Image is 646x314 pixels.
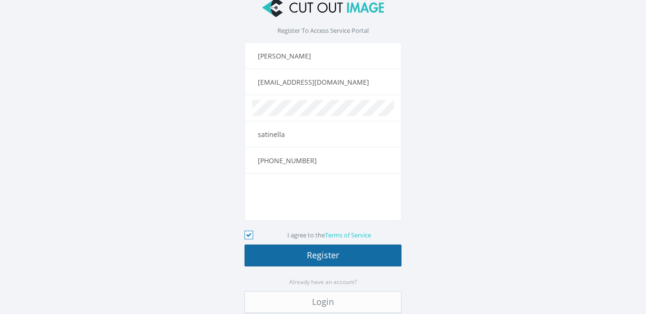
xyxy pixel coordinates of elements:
[252,74,394,90] input: Email
[252,48,394,64] input: Full Name
[245,291,401,313] a: Login
[252,152,394,168] input: Phone Number
[277,26,369,35] span: Register To Access Service Portal
[245,245,401,266] button: Register
[289,278,357,286] small: Already have an account?
[325,231,371,239] a: Terms of Service
[252,126,394,142] input: Company Name
[287,231,371,239] label: I agree to the
[252,178,397,216] iframe: reCAPTCHA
